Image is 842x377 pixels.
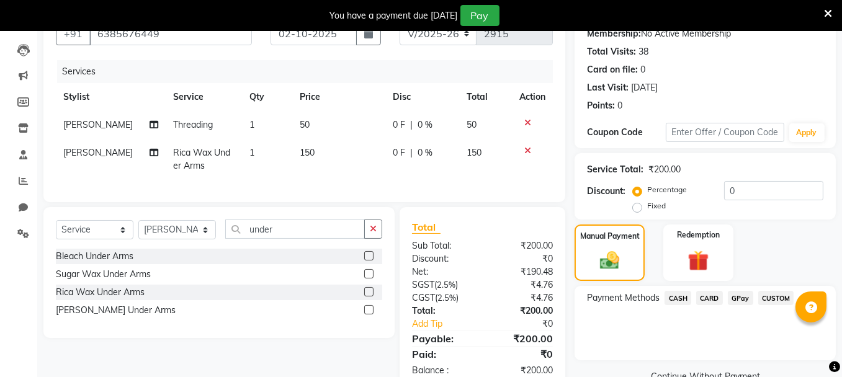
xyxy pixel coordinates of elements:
span: 50 [467,119,477,130]
span: 1 [249,119,254,130]
span: CUSTOM [758,291,794,305]
div: ₹200.00 [483,331,563,346]
div: ₹200.00 [483,364,563,377]
span: [PERSON_NAME] [63,147,133,158]
th: Qty [242,83,293,111]
div: Points: [587,99,615,112]
div: 0 [640,63,645,76]
div: ₹4.76 [483,278,563,291]
div: 0 [617,99,622,112]
label: Fixed [647,200,666,211]
span: Payment Methods [587,291,660,304]
div: Card on file: [587,63,638,76]
span: CASH [665,291,691,305]
th: Stylist [56,83,166,111]
span: Total [412,221,441,234]
span: 0 % [418,118,432,131]
span: SGST [412,279,434,290]
div: ₹0 [483,252,563,265]
span: CGST [412,292,435,303]
span: 0 % [418,146,432,159]
button: Apply [789,123,825,142]
div: ₹200.00 [483,304,563,317]
div: Balance : [403,364,483,377]
span: 0 F [393,146,405,159]
div: Payable: [403,331,483,346]
th: Disc [385,83,459,111]
div: Membership: [587,27,641,40]
div: Service Total: [587,163,643,176]
th: Total [459,83,512,111]
input: Search by Name/Mobile/Email/Code [89,22,252,45]
div: Net: [403,265,483,278]
span: 2.5% [437,293,456,303]
span: | [410,118,413,131]
span: 0 F [393,118,405,131]
th: Service [166,83,242,111]
div: 38 [638,45,648,58]
span: 150 [467,147,481,158]
span: [PERSON_NAME] [63,119,133,130]
label: Manual Payment [580,231,640,242]
div: ( ) [403,278,483,291]
div: Rica Wax Under Arms [56,286,145,299]
div: Coupon Code [587,126,666,139]
span: 150 [300,147,315,158]
div: Total Visits: [587,45,636,58]
span: 2.5% [437,280,455,290]
div: ( ) [403,291,483,304]
label: Percentage [647,184,687,195]
div: ₹4.76 [483,291,563,304]
div: ₹0 [483,347,563,361]
div: ₹200.00 [648,163,681,176]
span: CARD [696,291,723,305]
div: Paid: [403,347,483,361]
button: +91 [56,22,91,45]
button: Pay [460,5,499,26]
span: | [410,146,413,159]
div: No Active Membership [587,27,823,40]
div: Last Visit: [587,81,629,94]
div: You have a payment due [DATE] [330,9,458,22]
input: Search or Scan [225,220,365,239]
div: Sub Total: [403,239,483,252]
th: Price [292,83,385,111]
div: [PERSON_NAME] Under Arms [56,304,176,317]
span: 50 [300,119,310,130]
input: Enter Offer / Coupon Code [666,123,784,142]
span: 1 [249,147,254,158]
div: Total: [403,304,483,317]
img: _gift.svg [681,248,715,274]
a: Add Tip [403,317,496,330]
div: Sugar Wax Under Arms [56,268,151,281]
span: Threading [173,119,213,130]
div: Discount: [587,185,625,198]
span: GPay [728,291,753,305]
div: Bleach Under Arms [56,250,133,263]
img: _cash.svg [594,249,625,272]
div: ₹190.48 [483,265,563,278]
th: Action [512,83,553,111]
div: ₹0 [496,317,562,330]
div: Services [57,60,562,83]
div: [DATE] [631,81,658,94]
div: ₹200.00 [483,239,563,252]
label: Redemption [677,229,720,241]
span: Rica Wax Under Arms [173,147,230,171]
div: Discount: [403,252,483,265]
